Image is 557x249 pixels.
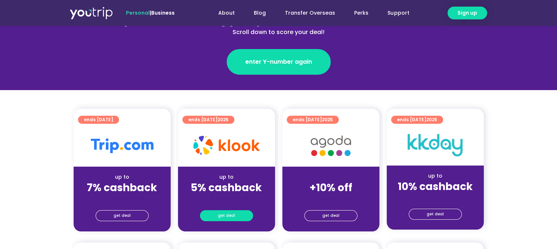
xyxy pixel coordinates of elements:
[184,194,269,202] div: (for stays only)
[182,116,234,124] a: ends [DATE]2025
[378,6,419,20] a: Support
[275,6,345,20] a: Transfer Overseas
[120,28,438,37] div: Scroll down to score your deal!
[126,9,175,16] span: |
[288,194,374,202] div: (for stays only)
[184,173,269,181] div: up to
[218,116,229,123] span: 2025
[293,116,333,124] span: ends [DATE]
[393,193,478,201] div: (for stays only)
[244,6,275,20] a: Blog
[322,211,339,221] span: get deal
[457,9,477,17] span: Sign up
[79,173,165,181] div: up to
[126,9,150,16] span: Personal
[78,116,119,124] a: ends [DATE]
[427,209,444,219] span: get deal
[87,181,157,195] strong: 7% cashback
[194,6,419,20] nav: Menu
[245,57,312,66] span: enter Y-number again
[191,181,262,195] strong: 5% cashback
[287,116,339,124] a: ends [DATE]2025
[84,116,113,124] span: ends [DATE]
[79,194,165,202] div: (for stays only)
[218,211,235,221] span: get deal
[398,179,473,194] strong: 10% cashback
[114,211,131,221] span: get deal
[227,49,331,75] a: enter Y-number again
[188,116,229,124] span: ends [DATE]
[96,210,149,221] a: get deal
[448,7,487,19] a: Sign up
[322,116,333,123] span: 2025
[304,210,357,221] a: get deal
[409,209,462,220] a: get deal
[426,116,437,123] span: 2025
[151,9,175,16] a: Business
[397,116,437,124] span: ends [DATE]
[324,173,338,181] span: up to
[209,6,244,20] a: About
[391,116,443,124] a: ends [DATE]2025
[345,6,378,20] a: Perks
[309,181,352,195] strong: +10% off
[393,172,478,180] div: up to
[200,210,253,221] a: get deal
